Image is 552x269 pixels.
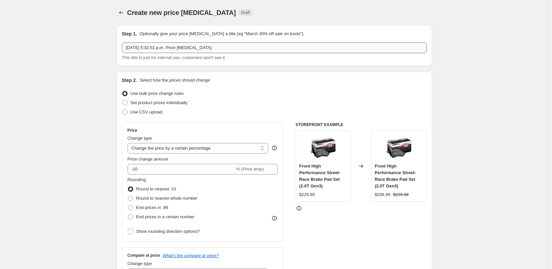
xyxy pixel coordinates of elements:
span: % (Price drop) [236,167,264,171]
img: 6_80x.jpg [386,134,412,161]
span: Create new price [MEDICAL_DATA] [127,9,236,16]
div: help [271,145,278,151]
span: Draft [241,10,250,15]
button: What's the compare at price? [163,253,219,258]
span: Change type [128,261,152,266]
button: Price change jobs [117,8,126,17]
p: Optionally give your price [MEDICAL_DATA] a title (eg "March 30% off sale on boots") [139,31,303,37]
span: $229.99 [393,192,409,197]
span: Rounding [128,177,146,182]
span: $206.99 [375,192,390,197]
span: Price change amount [128,157,168,162]
h2: Step 1. [122,31,137,37]
span: Show rounding direction options? [136,229,200,234]
span: Set product prices individually [131,100,188,105]
h3: Compare at price [128,253,160,258]
h2: Step 2. [122,77,137,84]
span: Use CSV upload [131,109,162,114]
img: 6_80x.jpg [310,134,336,161]
span: Front High Performance Street-Race Brake Pad Set (2.0T Gen3) [375,164,416,188]
input: -15 [128,164,235,174]
h3: Price [128,128,137,133]
span: Use bulk price change rules [131,91,184,96]
input: 30% off holiday sale [122,42,427,53]
span: Round to nearest whole number [136,196,198,201]
span: End prices in .99 [136,205,168,210]
span: Change type [128,136,152,141]
span: End prices in a certain number [136,214,195,219]
h6: STOREFRONT EXAMPLE [296,122,427,127]
span: This title is just for internal use, customers won't see it [122,55,225,60]
span: Front High Performance Street-Race Brake Pad Set (2.0T Gen3) [299,164,340,188]
span: $229.99 [299,192,315,197]
span: Round to nearest .01 [136,186,176,191]
p: Select how the prices should change [139,77,210,84]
